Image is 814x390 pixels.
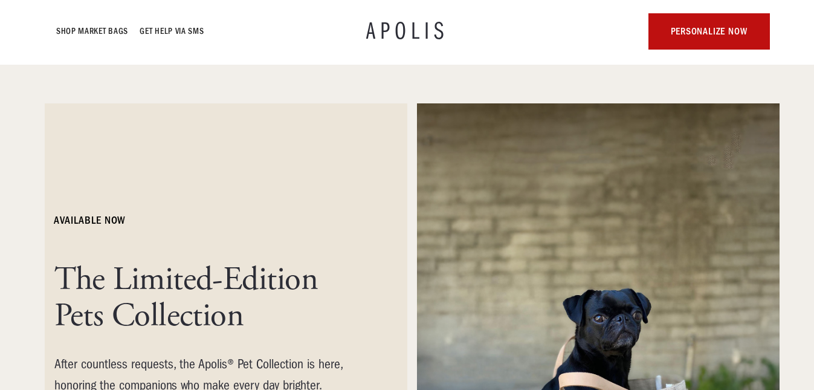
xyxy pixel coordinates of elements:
[366,19,448,44] a: APOLIS
[54,262,369,334] h1: The Limited-Edition Pets Collection
[648,13,769,50] a: personalize now
[57,24,129,39] a: Shop Market bags
[140,24,204,39] a: GET HELP VIA SMS
[54,213,126,228] h6: available NOW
